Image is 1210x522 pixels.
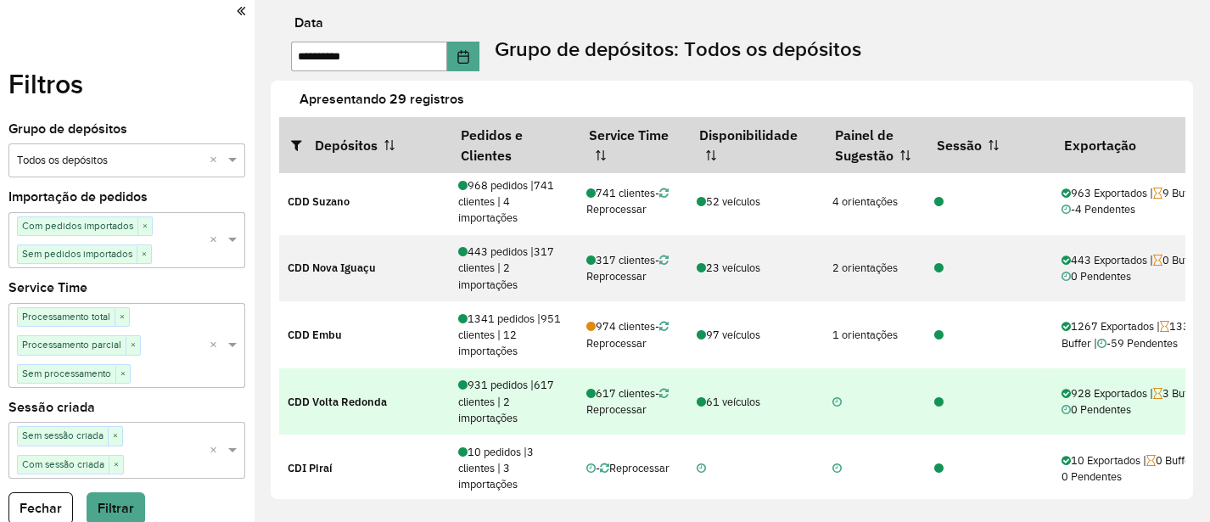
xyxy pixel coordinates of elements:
[823,117,925,173] th: Painel de Sugestão
[291,138,315,152] i: Abrir/fechar filtros
[697,394,815,410] div: 61 veículos
[687,117,823,173] th: Disponibilidade
[586,319,655,334] span: 974 clientes
[18,456,109,473] span: Com sessão criada
[586,386,655,401] span: 617 clientes
[832,327,916,343] div: 1 orientações
[108,428,122,445] span: ×
[1062,453,1210,484] span: 0 Pendentes
[18,427,108,444] span: Sem sessão criada
[832,397,842,408] i: Não realizada
[697,327,815,343] div: 97 veículos
[934,463,944,474] i: 1295047 - 10 pedidos
[458,244,569,293] div: 443 pedidos | 317 clientes | 2 importações
[1062,202,1135,216] span: -4 Pendentes
[210,337,224,355] span: Clear all
[8,119,127,139] label: Grupo de depósitos
[934,263,944,274] i: 1294921 - 443 pedidos
[832,463,842,474] i: Não realizada
[934,330,944,341] i: 1294821 - 1377 pedidos
[115,366,130,383] span: ×
[8,278,87,298] label: Service Time
[137,218,152,235] span: ×
[1097,336,1178,351] span: -59 Pendentes
[697,260,815,276] div: 23 veículos
[8,397,95,418] label: Sessão criada
[586,386,669,417] span: - Reprocessar
[288,194,350,209] strong: CDD Suzano
[458,177,569,227] div: 968 pedidos | 741 clientes | 4 importações
[288,328,342,342] strong: CDD Embu
[697,194,815,210] div: 52 veículos
[925,117,1052,173] th: Sessão
[8,187,148,207] label: Importação de pedidos
[495,34,861,65] label: Grupo de depósitos: Todos os depósitos
[288,261,376,275] strong: CDD Nova Iguaçu
[458,377,569,426] div: 931 pedidos | 617 clientes | 2 importações
[586,319,669,350] span: - Reprocessar
[934,197,944,208] i: 1294656 - 968 pedidos
[447,42,479,71] button: Choose Date
[577,117,687,173] th: Service Time
[934,397,944,408] i: 1294927 - 926 pedidos
[210,232,224,250] span: Clear all
[586,186,669,216] span: - Reprocessar
[126,337,140,354] span: ×
[109,457,123,474] span: ×
[137,246,151,263] span: ×
[586,253,655,267] span: 317 clientes
[586,463,596,474] i: Não realizada
[1062,269,1131,283] span: 0 Pendentes
[596,461,669,475] span: - Reprocessar
[697,463,706,474] i: Não realizada
[18,217,137,234] span: Com pedidos importados
[586,186,655,200] span: 741 clientes
[458,444,569,493] div: 10 pedidos | 3 clientes | 3 importações
[210,442,224,460] span: Clear all
[18,245,137,262] span: Sem pedidos importados
[8,64,83,104] label: Filtros
[458,311,569,360] div: 1341 pedidos | 951 clientes | 12 importações
[279,117,449,173] th: Depósitos
[18,365,115,382] span: Sem processamento
[449,117,577,173] th: Pedidos e Clientes
[115,309,129,326] span: ×
[210,152,224,170] span: Clear all
[1062,402,1131,417] span: 0 Pendentes
[832,260,916,276] div: 2 orientações
[18,336,126,353] span: Processamento parcial
[294,13,323,33] label: Data
[18,308,115,325] span: Processamento total
[832,194,916,210] div: 4 orientações
[288,395,387,409] strong: CDD Volta Redonda
[288,461,333,475] strong: CDI Piraí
